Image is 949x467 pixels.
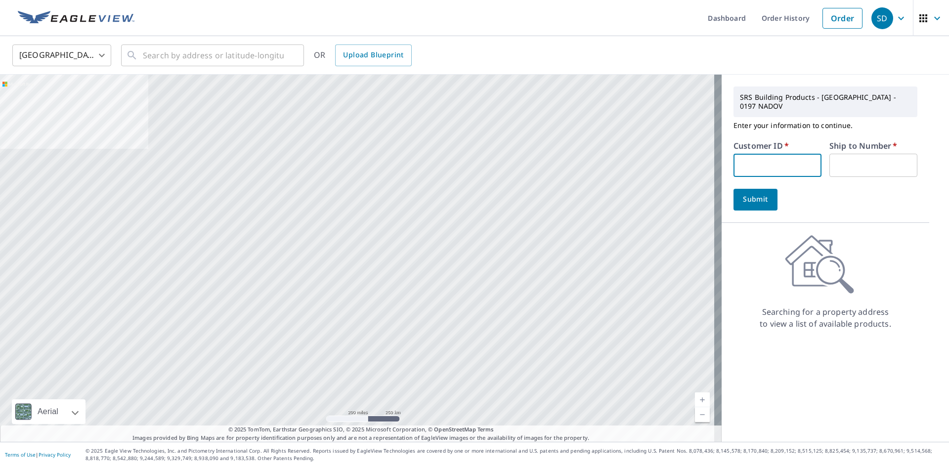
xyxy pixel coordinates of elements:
[86,447,944,462] p: © 2025 Eagle View Technologies, Inc. and Pictometry International Corp. All Rights Reserved. Repo...
[143,42,284,69] input: Search by address or latitude-longitude
[871,7,893,29] div: SD
[39,451,71,458] a: Privacy Policy
[695,407,710,422] a: Current Level 5, Zoom Out
[477,425,494,433] a: Terms
[35,399,61,424] div: Aerial
[5,452,71,458] p: |
[822,8,863,29] a: Order
[733,189,777,211] button: Submit
[18,11,134,26] img: EV Logo
[343,49,403,61] span: Upload Blueprint
[5,451,36,458] a: Terms of Use
[736,89,915,115] p: SRS Building Products - [GEOGRAPHIC_DATA] - 0197 NADOV
[695,392,710,407] a: Current Level 5, Zoom In
[228,425,494,434] span: © 2025 TomTom, Earthstar Geographics SIO, © 2025 Microsoft Corporation, ©
[434,425,475,433] a: OpenStreetMap
[314,44,412,66] div: OR
[829,142,897,150] label: Ship to Number
[759,306,892,330] p: Searching for a property address to view a list of available products.
[12,399,86,424] div: Aerial
[12,42,111,69] div: [GEOGRAPHIC_DATA]
[733,142,789,150] label: Customer ID
[335,44,411,66] a: Upload Blueprint
[733,117,917,134] p: Enter your information to continue.
[741,193,770,206] span: Submit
